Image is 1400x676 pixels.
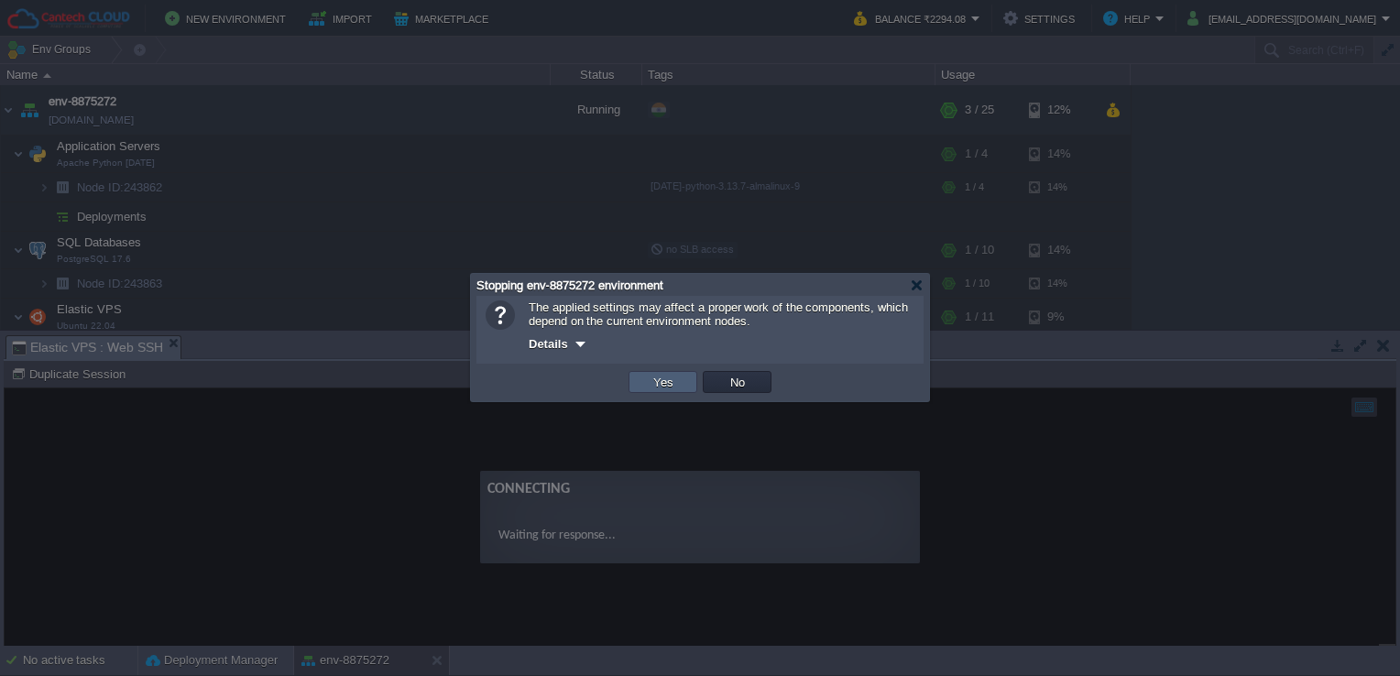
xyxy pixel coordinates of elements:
button: No [725,374,750,390]
p: Waiting for response... [494,137,897,157]
button: Yes [648,374,679,390]
span: The applied settings may affect a proper work of the components, which depend on the current envi... [529,300,908,328]
span: Stopping env-8875272 environment [476,278,663,292]
span: Details [529,337,568,351]
div: Connecting [483,90,908,112]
